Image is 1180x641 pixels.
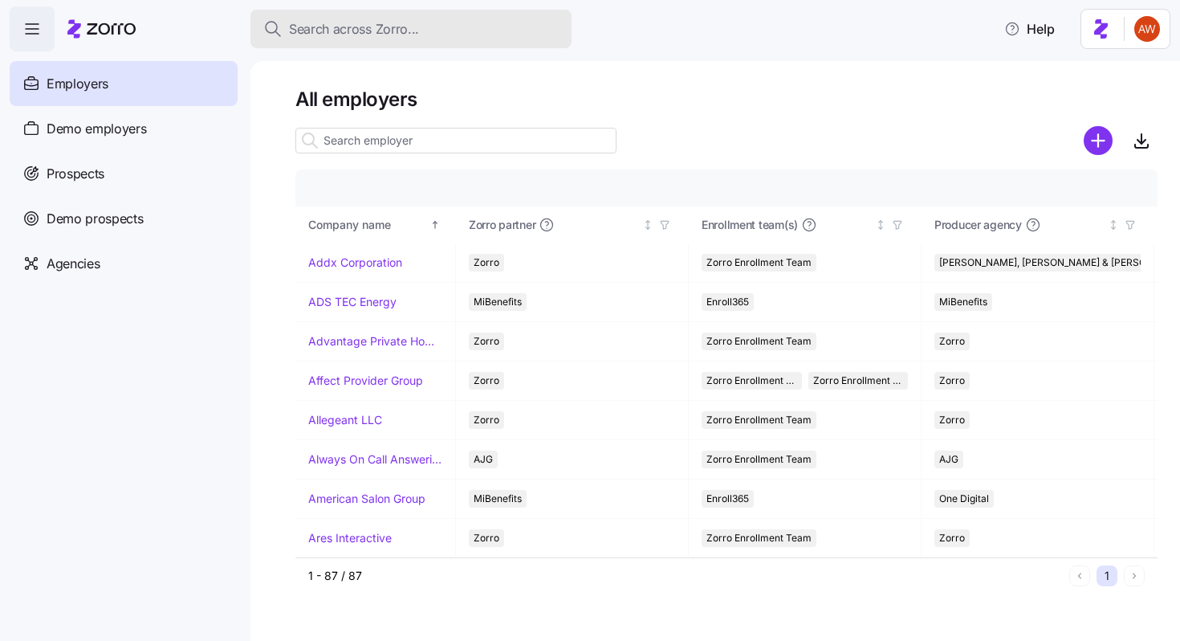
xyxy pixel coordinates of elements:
[1134,16,1160,42] img: 3c671664b44671044fa8929adf5007c6
[875,219,886,231] div: Not sorted
[702,217,798,233] span: Enrollment team(s)
[10,61,238,106] a: Employers
[308,373,423,389] a: Affect Provider Group
[1097,565,1117,586] button: 1
[474,293,522,311] span: MiBenefits
[939,451,958,468] span: AJG
[308,216,427,234] div: Company name
[474,490,522,508] span: MiBenefits
[642,219,653,231] div: Not sorted
[1108,219,1119,231] div: Not sorted
[1004,19,1055,39] span: Help
[706,372,797,390] span: Zorro Enrollment Team
[939,293,987,311] span: MiBenefits
[474,529,499,547] span: Zorro
[706,411,812,429] span: Zorro Enrollment Team
[939,411,965,429] span: Zorro
[308,412,382,428] a: Allegeant LLC
[10,196,238,241] a: Demo prospects
[706,451,812,468] span: Zorro Enrollment Team
[308,568,1063,584] div: 1 - 87 / 87
[47,209,144,229] span: Demo prospects
[295,87,1158,112] h1: All employers
[289,19,419,39] span: Search across Zorro...
[47,254,100,274] span: Agencies
[1069,565,1090,586] button: Previous page
[474,411,499,429] span: Zorro
[934,217,1022,233] span: Producer agency
[47,119,147,139] span: Demo employers
[295,206,456,243] th: Company nameSorted ascending
[308,333,442,349] a: Advantage Private Home Care
[308,294,397,310] a: ADS TEC Energy
[308,530,392,546] a: Ares Interactive
[689,206,922,243] th: Enrollment team(s)Not sorted
[474,333,499,350] span: Zorro
[10,241,238,286] a: Agencies
[991,13,1068,45] button: Help
[474,451,493,468] span: AJG
[10,106,238,151] a: Demo employers
[47,164,104,184] span: Prospects
[706,293,749,311] span: Enroll365
[250,10,572,48] button: Search across Zorro...
[706,333,812,350] span: Zorro Enrollment Team
[308,451,442,467] a: Always On Call Answering Service
[308,491,425,507] a: American Salon Group
[469,217,535,233] span: Zorro partner
[706,254,812,272] span: Zorro Enrollment Team
[706,490,749,508] span: Enroll365
[295,128,616,153] input: Search employer
[1124,565,1145,586] button: Next page
[922,206,1154,243] th: Producer agencyNot sorted
[47,74,108,94] span: Employers
[706,529,812,547] span: Zorro Enrollment Team
[456,206,689,243] th: Zorro partnerNot sorted
[939,529,965,547] span: Zorro
[10,151,238,196] a: Prospects
[308,255,402,271] a: Addx Corporation
[939,490,989,508] span: One Digital
[474,254,499,272] span: Zorro
[939,333,965,350] span: Zorro
[939,372,965,390] span: Zorro
[813,372,904,390] span: Zorro Enrollment Experts
[429,219,441,231] div: Sorted ascending
[474,372,499,390] span: Zorro
[1084,126,1113,155] svg: add icon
